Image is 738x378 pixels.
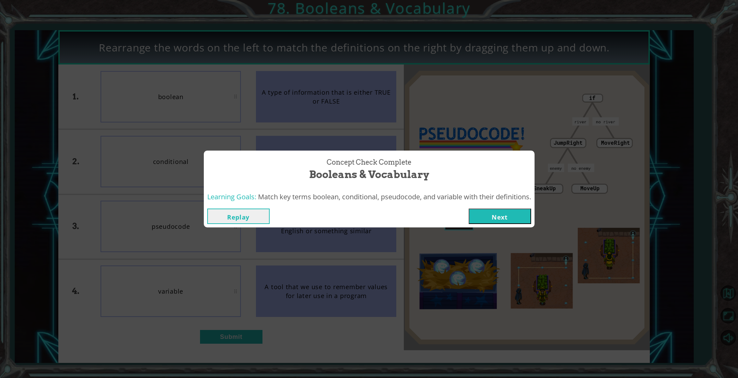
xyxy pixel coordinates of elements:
span: Learning Goals: [207,192,256,201]
button: Replay [207,209,270,224]
span: Match key terms boolean, conditional, pseudocode, and variable with their definitions. [258,192,531,201]
button: Next [469,209,531,224]
span: Booleans & Vocabulary [309,167,429,182]
span: Concept Check Complete [327,157,411,167]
